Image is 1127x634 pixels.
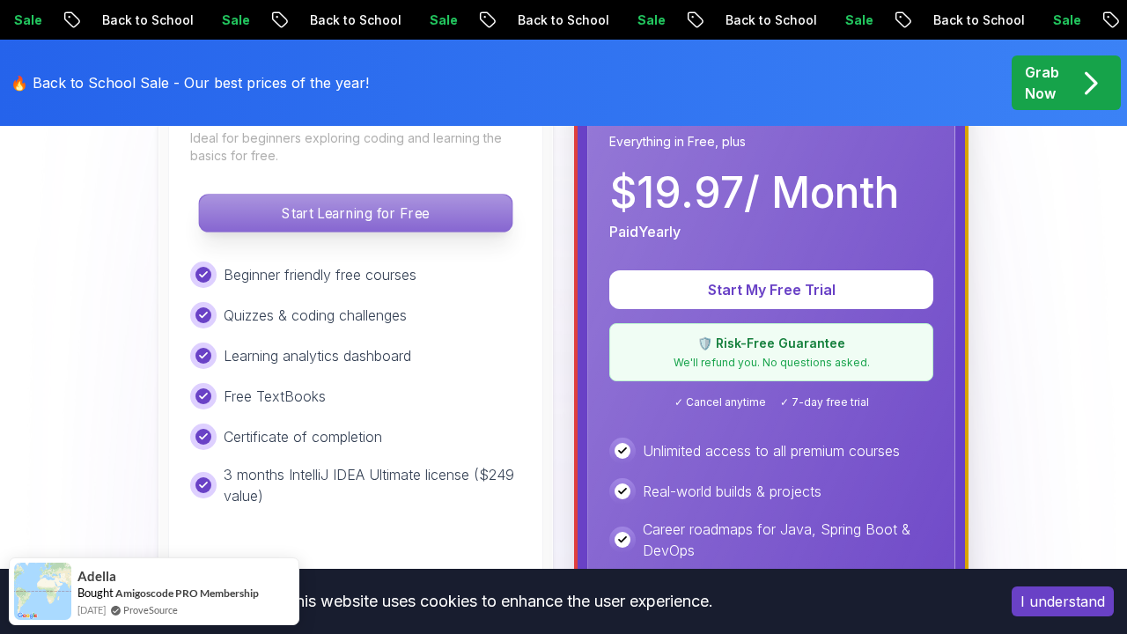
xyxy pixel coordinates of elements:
p: Grab Now [1025,62,1059,104]
p: Back to School [247,11,367,29]
p: Quizzes & coding challenges [224,305,407,326]
p: $ 19.97 / Month [609,172,899,214]
span: ✓ Cancel anytime [674,395,766,409]
p: Start My Free Trial [630,279,912,300]
span: Bought [77,586,114,600]
p: 🛡️ Risk-Free Guarantee [621,335,922,352]
p: Career roadmaps for Java, Spring Boot & DevOps [643,519,933,561]
p: Unlimited access to all premium courses [643,440,900,461]
span: ✓ 7-day free trial [780,395,869,409]
p: Sale [159,11,216,29]
button: Start Learning for Free [198,194,512,232]
p: Back to School [40,11,159,29]
p: Ideal for beginners exploring coding and learning the basics for free. [190,129,521,165]
p: Sale [575,11,631,29]
button: Start My Free Trial [609,270,933,309]
p: Start Learning for Free [199,195,512,232]
p: Paid Yearly [609,221,681,242]
p: Beginner friendly free courses [224,264,416,285]
p: Back to School [455,11,575,29]
img: provesource social proof notification image [14,563,71,620]
p: Sale [991,11,1047,29]
div: This website uses cookies to enhance the user experience. [13,582,985,621]
a: ProveSource [123,602,178,617]
p: Sale [783,11,839,29]
p: Free TextBooks [224,386,326,407]
p: 3 months IntelliJ IDEA Ultimate license ($249 value) [224,464,521,506]
p: Back to School [663,11,783,29]
button: Accept cookies [1012,586,1114,616]
p: Back to School [871,11,991,29]
p: We'll refund you. No questions asked. [621,356,922,370]
p: 🔥 Back to School Sale - Our best prices of the year! [11,72,369,93]
p: Sale [367,11,424,29]
p: Real-world builds & projects [643,481,821,502]
p: Certificate of completion [224,426,382,447]
p: Learning analytics dashboard [224,345,411,366]
span: [DATE] [77,602,106,617]
a: Amigoscode PRO Membership [115,586,259,600]
a: Start Learning for Free [190,204,521,222]
span: Adella [77,569,116,584]
p: Everything in Free, plus [609,133,933,151]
